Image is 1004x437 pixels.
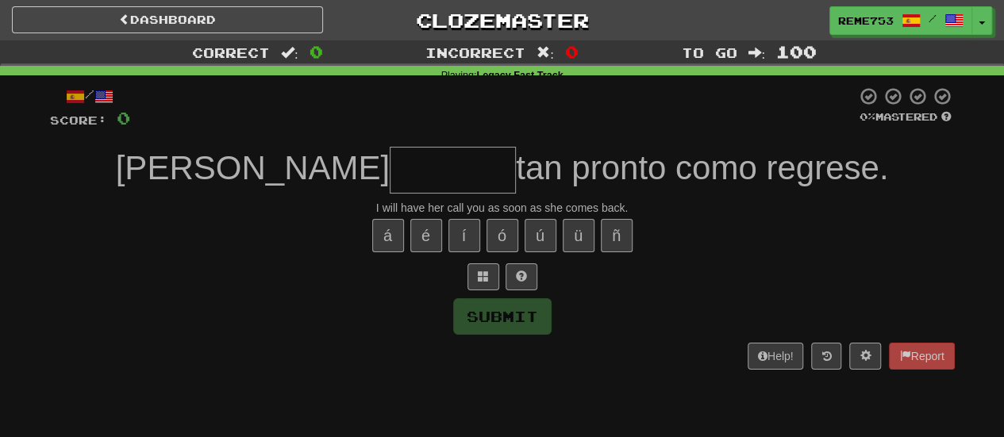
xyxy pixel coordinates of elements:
span: : [748,46,765,59]
button: Help! [748,343,804,370]
div: I will have her call you as soon as she comes back. [50,200,955,216]
button: í [448,219,480,252]
span: : [537,46,554,59]
strong: Legacy Fast Track [476,70,563,81]
span: 0 [565,42,579,61]
span: To go [681,44,737,60]
button: Submit [453,298,552,335]
span: 100 [776,42,817,61]
span: / [929,13,937,24]
span: 0 [117,108,130,128]
button: Single letter hint - you only get 1 per sentence and score half the points! alt+h [506,263,537,290]
button: ú [525,219,556,252]
button: Switch sentence to multiple choice alt+p [467,263,499,290]
button: é [410,219,442,252]
span: tan pronto como regrese. [516,149,888,186]
span: : [281,46,298,59]
span: Incorrect [425,44,525,60]
button: ñ [601,219,633,252]
span: 0 [310,42,323,61]
span: [PERSON_NAME] [116,149,390,186]
span: Score: [50,113,107,127]
a: Dashboard [12,6,323,33]
button: á [372,219,404,252]
span: Correct [192,44,270,60]
span: Reme753 [838,13,894,28]
div: / [50,86,130,106]
a: Clozemaster [347,6,658,34]
a: Reme753 / [829,6,972,35]
div: Mastered [856,110,955,125]
span: 0 % [860,110,875,123]
button: Round history (alt+y) [811,343,841,370]
button: ü [563,219,594,252]
button: Report [889,343,954,370]
button: ó [487,219,518,252]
